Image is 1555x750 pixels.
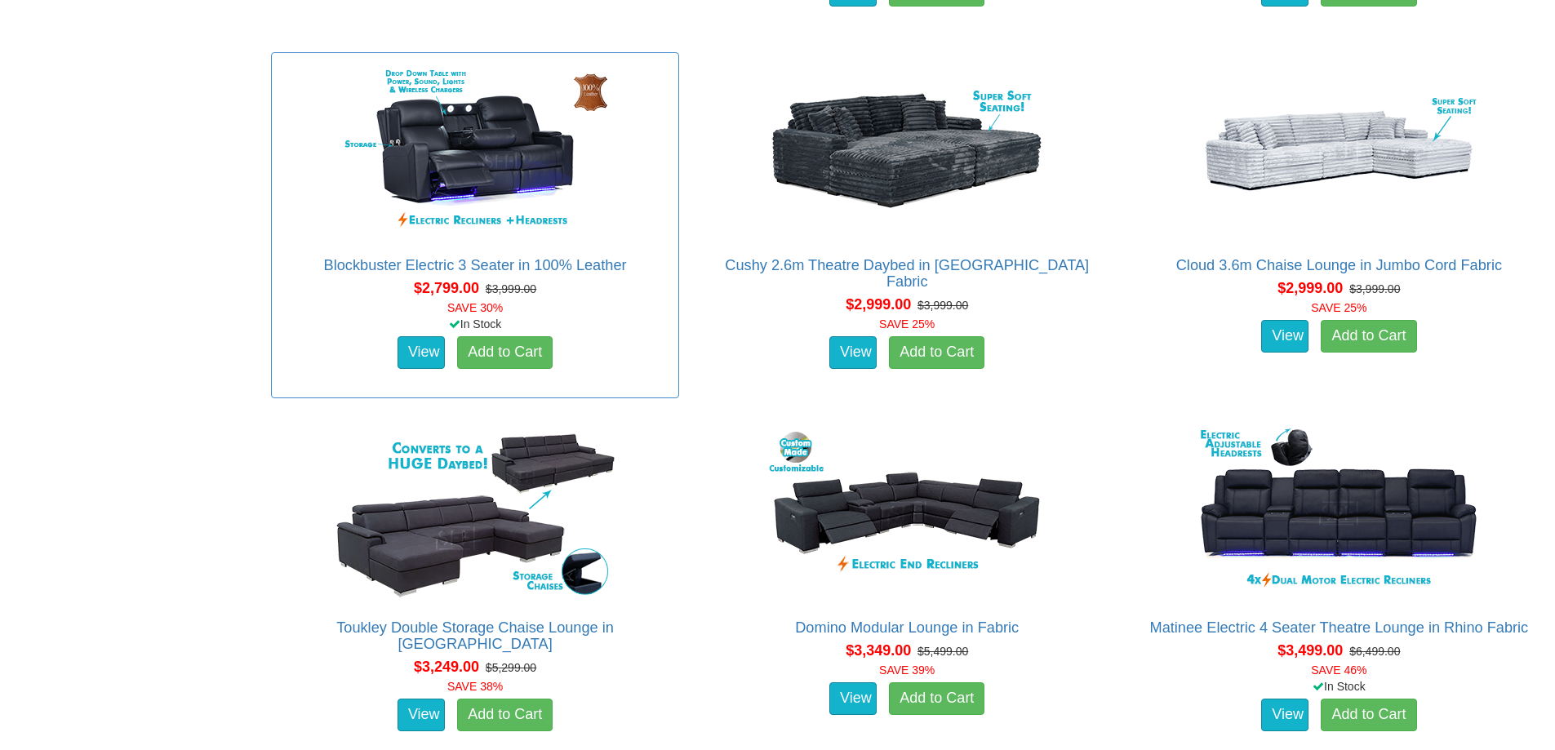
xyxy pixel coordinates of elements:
a: View [829,336,877,369]
img: Cloud 3.6m Chaise Lounge in Jumbo Cord Fabric [1192,61,1486,241]
span: $2,799.00 [414,280,479,296]
a: Add to Cart [1321,320,1416,353]
a: Add to Cart [889,682,984,715]
a: View [1261,320,1308,353]
a: Cushy 2.6m Theatre Daybed in [GEOGRAPHIC_DATA] Fabric [725,257,1089,290]
font: SAVE 30% [447,301,503,314]
a: View [1261,699,1308,731]
img: Domino Modular Lounge in Fabric [760,424,1054,603]
del: $3,999.00 [486,282,536,295]
font: SAVE 38% [447,680,503,693]
span: $3,249.00 [414,659,479,675]
span: $3,499.00 [1277,642,1343,659]
div: In Stock [268,316,682,332]
font: SAVE 39% [879,663,935,677]
img: Matinee Electric 4 Seater Theatre Lounge in Rhino Fabric [1192,424,1486,603]
a: Add to Cart [457,699,553,731]
a: Toukley Double Storage Chaise Lounge in [GEOGRAPHIC_DATA] [336,619,614,652]
del: $6,499.00 [1349,645,1400,658]
a: View [398,336,445,369]
span: $3,349.00 [846,642,911,659]
img: Toukley Double Storage Chaise Lounge in Fabric [328,424,622,603]
font: SAVE 46% [1311,663,1366,677]
span: $2,999.00 [846,296,911,313]
a: View [398,699,445,731]
font: SAVE 25% [879,317,935,331]
del: $5,299.00 [486,661,536,674]
a: Cloud 3.6m Chaise Lounge in Jumbo Cord Fabric [1176,257,1502,273]
span: $2,999.00 [1277,280,1343,296]
a: Blockbuster Electric 3 Seater in 100% Leather [324,257,627,273]
a: Add to Cart [1321,699,1416,731]
a: View [829,682,877,715]
a: Domino Modular Lounge in Fabric [795,619,1019,636]
a: Add to Cart [457,336,553,369]
img: Blockbuster Electric 3 Seater in 100% Leather [328,61,622,241]
a: Add to Cart [889,336,984,369]
img: Cushy 2.6m Theatre Daybed in Jumbo Cord Fabric [760,61,1054,241]
del: $3,999.00 [1349,282,1400,295]
del: $5,499.00 [917,645,968,658]
del: $3,999.00 [917,299,968,312]
a: Matinee Electric 4 Seater Theatre Lounge in Rhino Fabric [1150,619,1529,636]
font: SAVE 25% [1311,301,1366,314]
div: In Stock [1132,678,1546,695]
